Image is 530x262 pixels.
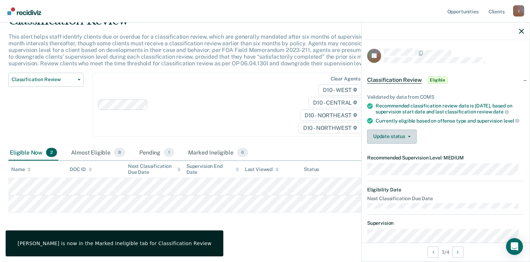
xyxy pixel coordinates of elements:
div: Validated by data from COMS [367,94,524,100]
div: Next Classification Due Date [128,163,181,175]
dt: Supervision [367,220,524,226]
span: Classification Review [12,77,75,83]
span: 8 [114,148,125,157]
div: Status [304,166,319,172]
span: 1 [164,148,174,157]
button: Update status [367,130,417,144]
button: Profile dropdown button [513,5,524,17]
div: Supervision End Date [186,163,239,175]
span: D10 - WEST [318,84,362,96]
span: D10 - NORTHWEST [299,122,362,133]
dt: Recommended Supervision Level MEDIUM [367,155,524,161]
div: Open Intercom Messenger [506,238,523,255]
span: 2 [46,148,57,157]
img: Recidiviz [7,7,41,15]
div: [PERSON_NAME] is now in the Marked Ineligible tab for Classification Review [18,240,211,247]
dt: Next Classification Due Date [367,196,524,202]
div: Last Viewed [245,166,279,172]
div: Currently eligible based on offense type and supervision [376,118,524,124]
p: This alert helps staff identify clients due or overdue for a classification review, which are gen... [8,33,401,67]
div: Pending [138,145,175,161]
div: Almost Eligible [70,145,127,161]
span: Classification Review [367,77,422,84]
span: 6 [237,148,248,157]
span: • [442,155,443,161]
div: Name [11,166,31,172]
button: Previous Opportunity [428,247,439,258]
div: Classification ReviewEligible [362,69,530,91]
div: Clear agents [331,76,360,82]
span: level [504,118,519,124]
button: Next Opportunity [452,247,464,258]
span: D10 - NORTHEAST [300,110,362,121]
div: DOC ID [70,166,92,172]
div: Marked Ineligible [187,145,250,161]
div: 3 / 4 [362,243,530,261]
div: Classification Review [8,13,406,33]
div: J [513,5,524,17]
span: Eligible [428,77,448,84]
span: date [493,109,509,114]
div: Recommended classification review date is [DATE], based on supervision start date and last classi... [376,103,524,115]
span: D10 - CENTRAL [308,97,362,108]
dt: Eligibility Date [367,187,524,193]
div: Eligible Now [8,145,58,161]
